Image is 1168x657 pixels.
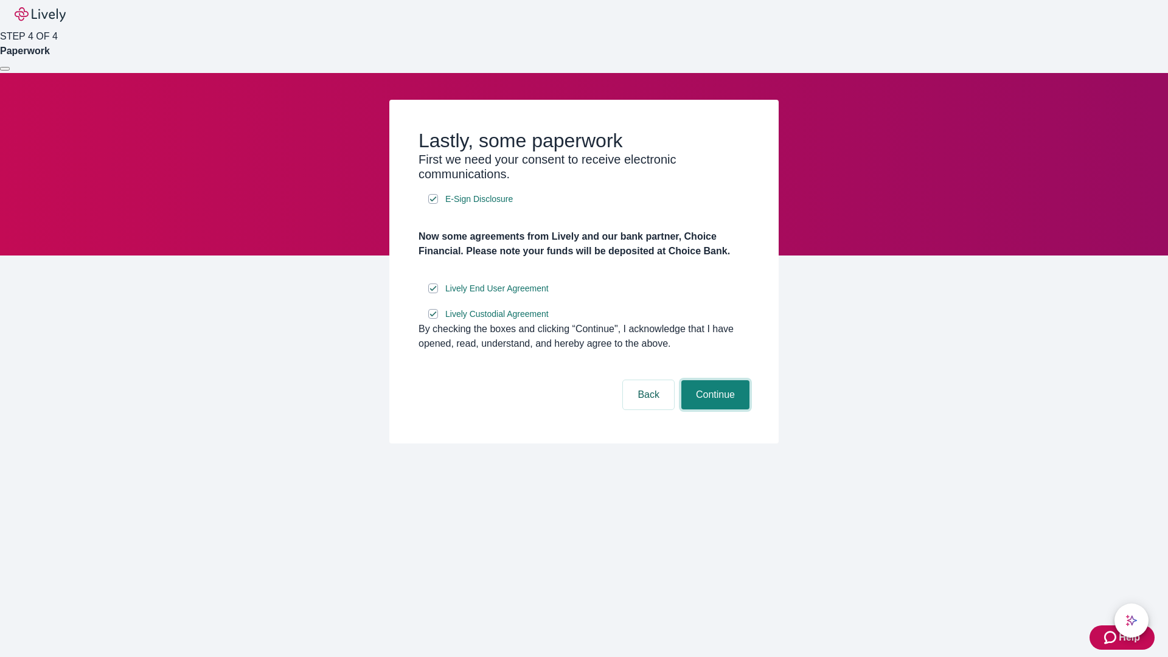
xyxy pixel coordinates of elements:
[419,229,749,259] h4: Now some agreements from Lively and our bank partner, Choice Financial. Please note your funds wi...
[443,307,551,322] a: e-sign disclosure document
[1125,614,1138,627] svg: Lively AI Assistant
[419,152,749,181] h3: First we need your consent to receive electronic communications.
[623,380,674,409] button: Back
[445,282,549,295] span: Lively End User Agreement
[419,129,749,152] h2: Lastly, some paperwork
[445,308,549,321] span: Lively Custodial Agreement
[1119,630,1140,645] span: Help
[1090,625,1155,650] button: Zendesk support iconHelp
[1104,630,1119,645] svg: Zendesk support icon
[681,380,749,409] button: Continue
[1114,603,1149,638] button: chat
[419,322,749,351] div: By checking the boxes and clicking “Continue", I acknowledge that I have opened, read, understand...
[443,281,551,296] a: e-sign disclosure document
[443,192,515,207] a: e-sign disclosure document
[445,193,513,206] span: E-Sign Disclosure
[15,7,66,22] img: Lively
